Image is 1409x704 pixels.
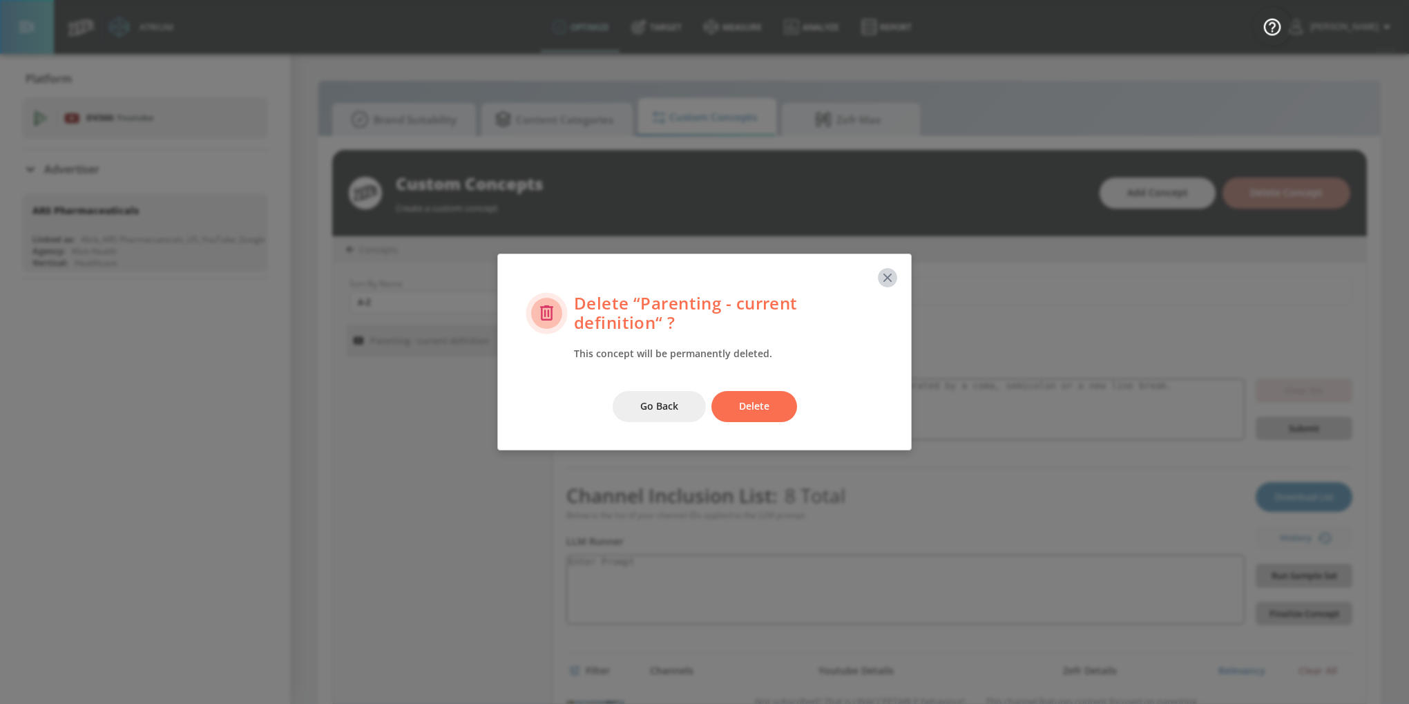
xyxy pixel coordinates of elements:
[574,344,883,363] div: This concept will be permanently deleted.
[574,294,883,333] h5: Delete “ Parenting - current definition “ ?
[1253,7,1292,46] button: Open Resource Center
[640,398,678,415] span: Go Back
[739,398,769,415] span: Delete
[711,391,797,422] button: Delete
[613,391,706,422] button: Go Back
